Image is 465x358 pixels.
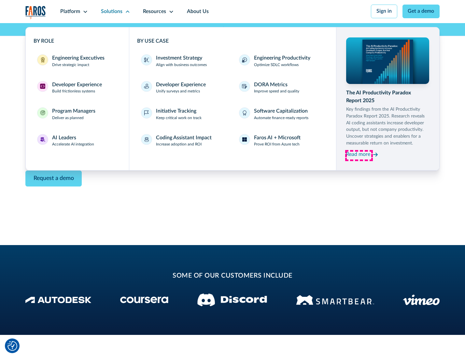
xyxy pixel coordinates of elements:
div: Engineering Executives [52,54,105,62]
img: Vimeo logo [403,295,440,305]
div: AI Leaders [52,134,76,142]
div: Software Capitalization [254,107,308,115]
img: Discord logo [197,294,267,306]
p: Keep critical work on track [156,115,202,121]
div: Coding Assistant Impact [156,134,212,142]
a: The AI Productivity Paradox Report 2025Key findings from the AI Productivity Paradox Report 2025.... [346,37,429,159]
a: Faros AI + MicrosoftProve ROI from Azure tech [235,130,328,152]
img: Coursera Logo [120,296,168,303]
img: AI Leaders [40,137,45,142]
div: Developer Experience [52,81,102,89]
div: Investment Strategy [156,54,202,62]
div: BY USE CASE [137,37,328,45]
p: Build frictionless systems [52,89,95,94]
div: The AI Productivity Paradox Report 2025 [346,89,429,105]
div: Platform [60,8,80,16]
p: Align with business outcomes [156,62,207,68]
p: Drive strategic impact [52,62,89,68]
div: Engineering Productivity [254,54,310,62]
img: Program Managers [40,110,45,116]
a: Investment StrategyAlign with business outcomes [137,50,230,72]
img: Logo of the analytics and reporting company Faros. [25,6,46,19]
a: Initiative TrackingKeep critical work on track [137,103,230,125]
a: Developer ExperienceDeveloper ExperienceBuild frictionless systems [34,77,121,99]
a: Engineering ProductivityOptimize SDLC workflows [235,50,328,72]
img: Autodesk Logo [25,296,92,303]
a: Engineering ExecutivesEngineering ExecutivesDrive strategic impact [34,50,121,72]
p: Increase adoption and ROI [156,142,202,147]
p: Automate finance-ready reports [254,115,308,121]
img: Developer Experience [40,84,45,89]
a: Program ManagersProgram ManagersDeliver as planned [34,103,121,125]
div: Initiative Tracking [156,107,196,115]
div: Resources [143,8,166,16]
p: Accelerate AI integration [52,142,94,147]
p: Key findings from the AI Productivity Paradox Report 2025. Research reveals AI coding assistants ... [346,106,429,147]
a: Sign in [371,5,397,18]
a: Software CapitalizationAutomate finance-ready reports [235,103,328,125]
a: Coding Assistant ImpactIncrease adoption and ROI [137,130,230,152]
p: Improve speed and quality [254,89,299,94]
img: Revisit consent button [7,341,17,351]
a: AI LeadersAI LeadersAccelerate AI integration [34,130,121,152]
p: Prove ROI from Azure tech [254,142,300,147]
a: Get a demo [402,5,440,18]
img: Engineering Executives [40,57,45,62]
div: Program Managers [52,107,95,115]
div: Faros AI + Microsoft [254,134,301,142]
div: DORA Metrics [254,81,288,89]
p: Unify surveys and metrics [156,89,200,94]
div: Developer Experience [156,81,206,89]
h2: some of our customers include [77,271,388,281]
a: home [25,6,46,19]
p: Deliver as planned [52,115,84,121]
img: Smartbear Logo [296,294,374,306]
div: Read more [346,151,370,158]
p: Optimize SDLC workflows [254,62,299,68]
a: Developer ExperienceUnify surveys and metrics [137,77,230,99]
nav: Solutions [25,23,440,171]
button: Cookie Settings [7,341,17,351]
a: DORA MetricsImprove speed and quality [235,77,328,99]
div: BY ROLE [34,37,121,45]
div: Solutions [101,8,122,16]
a: Contact Modal [25,171,82,186]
